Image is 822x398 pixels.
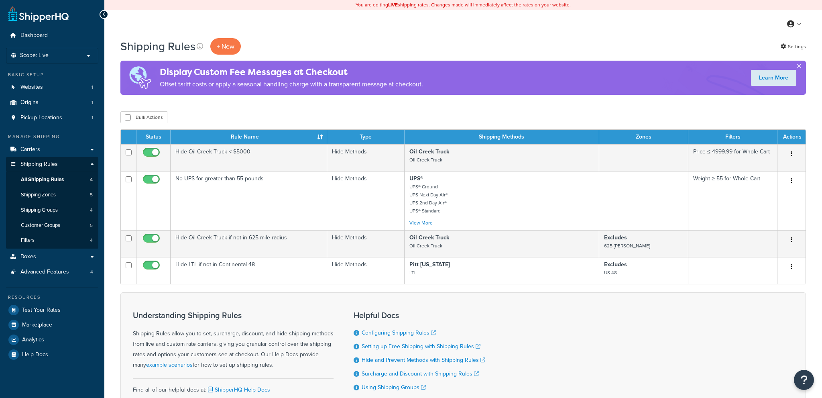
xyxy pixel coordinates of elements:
[171,130,327,144] th: Rule Name : activate to sort column ascending
[120,61,160,95] img: duties-banner-06bc72dcb5fe05cb3f9472aba00be2ae8eb53ab6f0d8bb03d382ba314ac3c341.png
[120,39,195,54] h1: Shipping Rules
[90,269,93,276] span: 4
[92,114,93,121] span: 1
[327,130,405,144] th: Type
[21,222,60,229] span: Customer Groups
[206,386,270,394] a: ShipperHQ Help Docs
[604,269,617,276] small: US 48
[6,133,98,140] div: Manage Shipping
[21,237,35,244] span: Filters
[362,383,426,392] a: Using Shipping Groups
[409,183,448,214] small: UPS® Ground UPS Next Day Air® UPS 2nd Day Air® UPS® Standard
[777,130,806,144] th: Actions
[6,203,98,218] li: Shipping Groups
[22,307,61,314] span: Test Your Rates
[6,218,98,233] a: Customer Groups 5
[409,269,417,276] small: LTL
[21,192,56,198] span: Shipping Zones
[327,257,405,284] td: Hide Methods
[22,351,48,358] span: Help Docs
[92,99,93,106] span: 1
[120,111,167,123] button: Bulk Actions
[354,311,485,320] h3: Helpful Docs
[21,176,64,183] span: All Shipping Rules
[794,370,814,390] button: Open Resource Center
[171,230,327,257] td: Hide Oil Creek Truck if not in 625 mile radius
[362,342,480,351] a: Setting up Free Shipping with Shipping Rules
[6,28,98,43] a: Dashboard
[6,303,98,317] a: Test Your Rates
[6,142,98,157] a: Carriers
[409,242,442,249] small: Oil Creek Truck
[388,1,398,8] b: LIVE
[604,242,650,249] small: 625 [PERSON_NAME]
[409,147,449,156] strong: Oil Creek Truck
[90,222,93,229] span: 5
[6,333,98,347] li: Analytics
[92,84,93,91] span: 1
[362,356,485,364] a: Hide and Prevent Methods with Shipping Rules
[688,130,777,144] th: Filters
[409,174,423,183] strong: UPS®
[160,79,423,90] p: Offset tariff costs or apply a seasonal handling charge with a transparent message at checkout.
[688,144,777,171] td: Price ≤ 4999.99 for Whole Cart
[6,71,98,78] div: Basic Setup
[20,161,58,168] span: Shipping Rules
[599,130,689,144] th: Zones
[6,95,98,110] li: Origins
[6,157,98,172] a: Shipping Rules
[20,32,48,39] span: Dashboard
[20,84,43,91] span: Websites
[6,265,98,280] li: Advanced Features
[90,237,93,244] span: 4
[327,230,405,257] td: Hide Methods
[20,269,69,276] span: Advanced Features
[604,233,627,242] strong: Excludes
[160,65,423,79] h4: Display Custom Fee Messages at Checkout
[6,80,98,95] a: Websites 1
[20,99,39,106] span: Origins
[327,171,405,230] td: Hide Methods
[6,157,98,249] li: Shipping Rules
[6,347,98,362] a: Help Docs
[146,361,193,369] a: example scenarios
[133,311,334,370] div: Shipping Rules allow you to set, surcharge, discount, and hide shipping methods from live and cus...
[6,249,98,264] a: Boxes
[6,80,98,95] li: Websites
[6,318,98,332] a: Marketplace
[6,172,98,187] li: All Shipping Rules
[171,171,327,230] td: No UPS for greater than 55 pounds
[6,265,98,280] a: Advanced Features 4
[362,369,479,378] a: Surcharge and Discount with Shipping Rules
[22,337,44,343] span: Analytics
[6,218,98,233] li: Customer Groups
[6,188,98,202] a: Shipping Zones 5
[90,207,93,214] span: 4
[6,188,98,202] li: Shipping Zones
[6,110,98,125] li: Pickup Locations
[409,260,450,269] strong: Pitt [US_STATE]
[20,114,62,121] span: Pickup Locations
[21,207,58,214] span: Shipping Groups
[688,171,777,230] td: Weight ≥ 55 for Whole Cart
[6,233,98,248] li: Filters
[22,322,52,329] span: Marketplace
[8,6,69,22] a: ShipperHQ Home
[781,41,806,52] a: Settings
[136,130,171,144] th: Status
[20,146,40,153] span: Carriers
[751,70,796,86] a: Learn More
[6,110,98,125] a: Pickup Locations 1
[90,192,93,198] span: 5
[20,253,36,260] span: Boxes
[6,233,98,248] a: Filters 4
[90,176,93,183] span: 4
[133,378,334,395] div: Find all of our helpful docs at:
[405,130,599,144] th: Shipping Methods
[171,144,327,171] td: Hide Oil Creek Truck < $5000
[20,52,49,59] span: Scope: Live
